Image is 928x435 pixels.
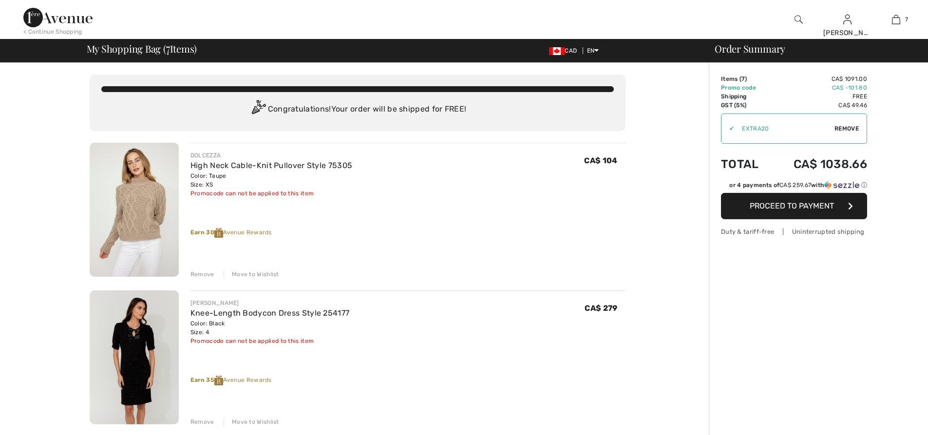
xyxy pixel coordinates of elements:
div: or 4 payments of with [729,181,867,189]
td: Shipping [721,92,771,101]
div: or 4 payments ofCA$ 259.67withSezzle Click to learn more about Sezzle [721,181,867,193]
span: 7 [741,76,745,82]
img: My Bag [892,14,900,25]
img: search the website [795,14,803,25]
td: CA$ 1038.66 [771,148,867,181]
img: Reward-Logo.svg [214,228,223,238]
img: Canadian Dollar [549,47,565,55]
td: CA$ 49.46 [771,101,867,110]
div: Avenue Rewards [190,376,625,385]
span: My Shopping Bag ( Items) [87,44,197,54]
img: High Neck Cable-Knit Pullover Style 75305 [90,143,179,277]
td: CA$ 1091.00 [771,75,867,83]
img: Congratulation2.svg [248,100,268,119]
img: Sezzle [824,181,859,189]
a: High Neck Cable-Knit Pullover Style 75305 [190,161,352,170]
div: Color: Taupe Size: XS [190,171,352,189]
a: Sign In [843,15,852,24]
div: Remove [190,417,214,426]
strong: Earn 35 [190,377,223,383]
span: 7 [905,15,908,24]
div: Promocode can not be applied to this item [190,189,352,198]
td: Items ( ) [721,75,771,83]
div: Avenue Rewards [190,228,625,238]
div: Remove [190,270,214,279]
div: < Continue Shopping [23,27,82,36]
span: CA$ 259.67 [779,182,811,189]
span: 7 [166,41,170,54]
span: CA$ 279 [585,303,617,313]
td: CA$ -101.80 [771,83,867,92]
div: DOLCEZZA [190,151,352,160]
img: Reward-Logo.svg [214,376,223,385]
td: Promo code [721,83,771,92]
div: Move to Wishlist [224,417,279,426]
strong: Earn 30 [190,229,223,236]
span: Proceed to Payment [750,201,834,210]
span: Remove [834,124,859,133]
a: 7 [872,14,920,25]
img: My Info [843,14,852,25]
td: Free [771,92,867,101]
span: CA$ 104 [584,156,617,165]
div: [PERSON_NAME] [190,299,349,307]
input: Promo code [734,114,834,143]
div: Promocode can not be applied to this item [190,337,349,345]
a: Knee-Length Bodycon Dress Style 254177 [190,308,349,318]
span: CAD [549,47,581,54]
td: GST (5%) [721,101,771,110]
img: 1ère Avenue [23,8,93,27]
div: [PERSON_NAME] [823,28,871,38]
div: ✔ [721,124,734,133]
div: Order Summary [703,44,922,54]
span: EN [587,47,599,54]
div: Move to Wishlist [224,270,279,279]
div: Congratulations! Your order will be shipped for FREE! [101,100,614,119]
td: Total [721,148,771,181]
button: Proceed to Payment [721,193,867,219]
div: Color: Black Size: 4 [190,319,349,337]
div: Duty & tariff-free | Uninterrupted shipping [721,227,867,236]
img: Knee-Length Bodycon Dress Style 254177 [90,290,179,424]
